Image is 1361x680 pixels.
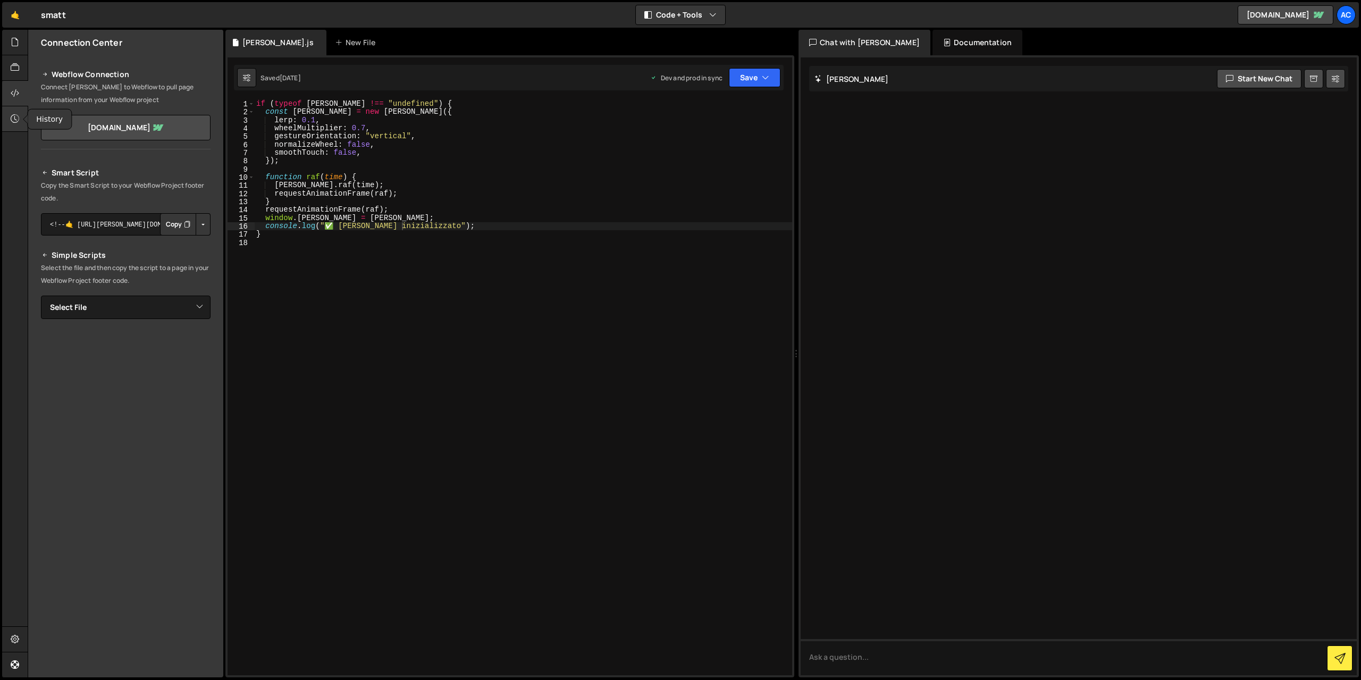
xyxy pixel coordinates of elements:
[228,132,255,140] div: 5
[228,141,255,149] div: 6
[228,100,255,108] div: 1
[729,68,780,87] button: Save
[41,115,211,140] a: [DOMAIN_NAME]
[228,116,255,124] div: 3
[160,213,211,236] div: Button group with nested dropdown
[41,213,211,236] textarea: <!--🤙 [URL][PERSON_NAME][DOMAIN_NAME]> <script>document.addEventListener("DOMContentLoaded", func...
[228,108,255,116] div: 2
[228,165,255,173] div: 9
[41,81,211,106] p: Connect [PERSON_NAME] to Webflow to pull page information from your Webflow project
[228,230,255,238] div: 17
[160,213,196,236] button: Copy
[228,173,255,181] div: 10
[228,124,255,132] div: 4
[41,337,212,432] iframe: YouTube video player
[41,249,211,262] h2: Simple Scripts
[41,439,212,535] iframe: YouTube video player
[228,214,255,222] div: 15
[799,30,930,55] div: Chat with [PERSON_NAME]
[28,110,71,129] div: History
[636,5,725,24] button: Code + Tools
[335,37,380,48] div: New File
[41,179,211,205] p: Copy the Smart Script to your Webflow Project footer code.
[41,9,66,21] div: smatt
[1238,5,1333,24] a: [DOMAIN_NAME]
[228,181,255,189] div: 11
[242,37,314,48] div: [PERSON_NAME].js
[41,262,211,287] p: Select the file and then copy the script to a page in your Webflow Project footer code.
[814,74,888,84] h2: [PERSON_NAME]
[228,157,255,165] div: 8
[1217,69,1301,88] button: Start new chat
[41,68,211,81] h2: Webflow Connection
[228,190,255,198] div: 12
[41,37,122,48] h2: Connection Center
[228,149,255,157] div: 7
[228,222,255,230] div: 16
[228,198,255,206] div: 13
[932,30,1022,55] div: Documentation
[280,73,301,82] div: [DATE]
[261,73,301,82] div: Saved
[2,2,28,28] a: 🤙
[228,206,255,214] div: 14
[650,73,722,82] div: Dev and prod in sync
[1337,5,1356,24] a: ac
[41,166,211,179] h2: Smart Script
[228,239,255,247] div: 18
